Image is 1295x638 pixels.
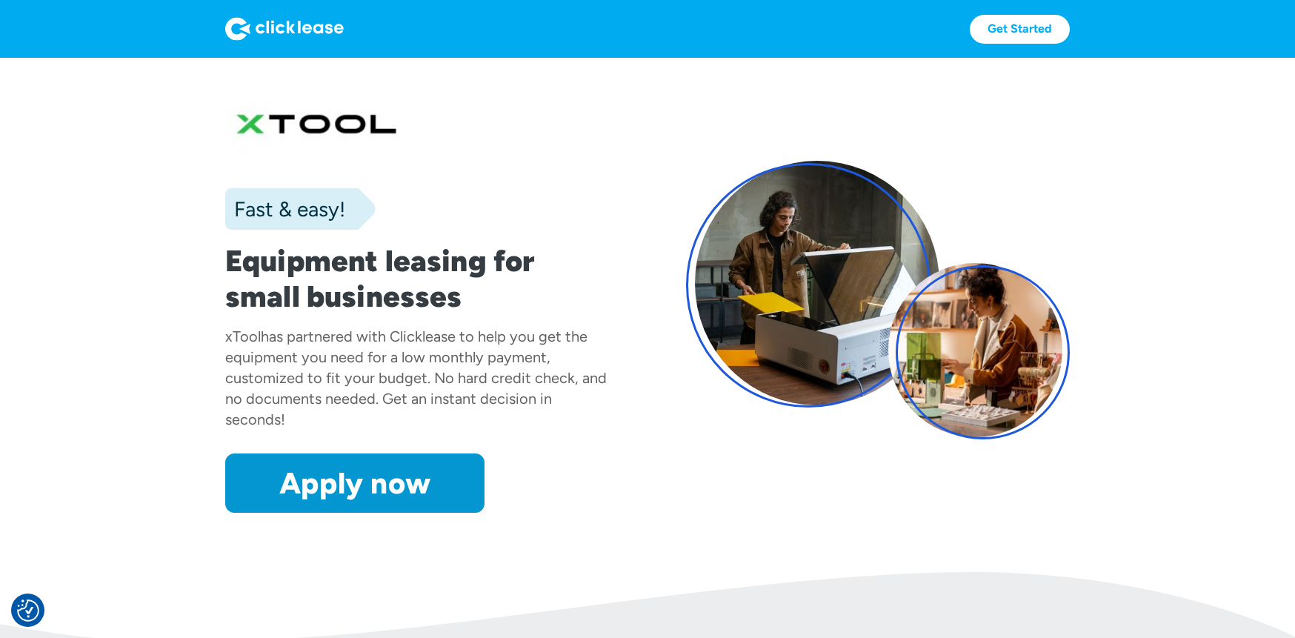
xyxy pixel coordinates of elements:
[225,328,261,345] div: xTool
[225,194,345,224] div: Fast & easy!
[225,243,609,314] h1: Equipment leasing for small businesses
[225,453,485,513] a: Apply now
[225,328,607,428] div: has partnered with Clicklease to help you get the equipment you need for a low monthly payment, c...
[225,17,344,41] img: Logo
[17,599,39,622] img: Revisit consent button
[17,599,39,622] button: Consent Preferences
[970,15,1070,44] a: Get Started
